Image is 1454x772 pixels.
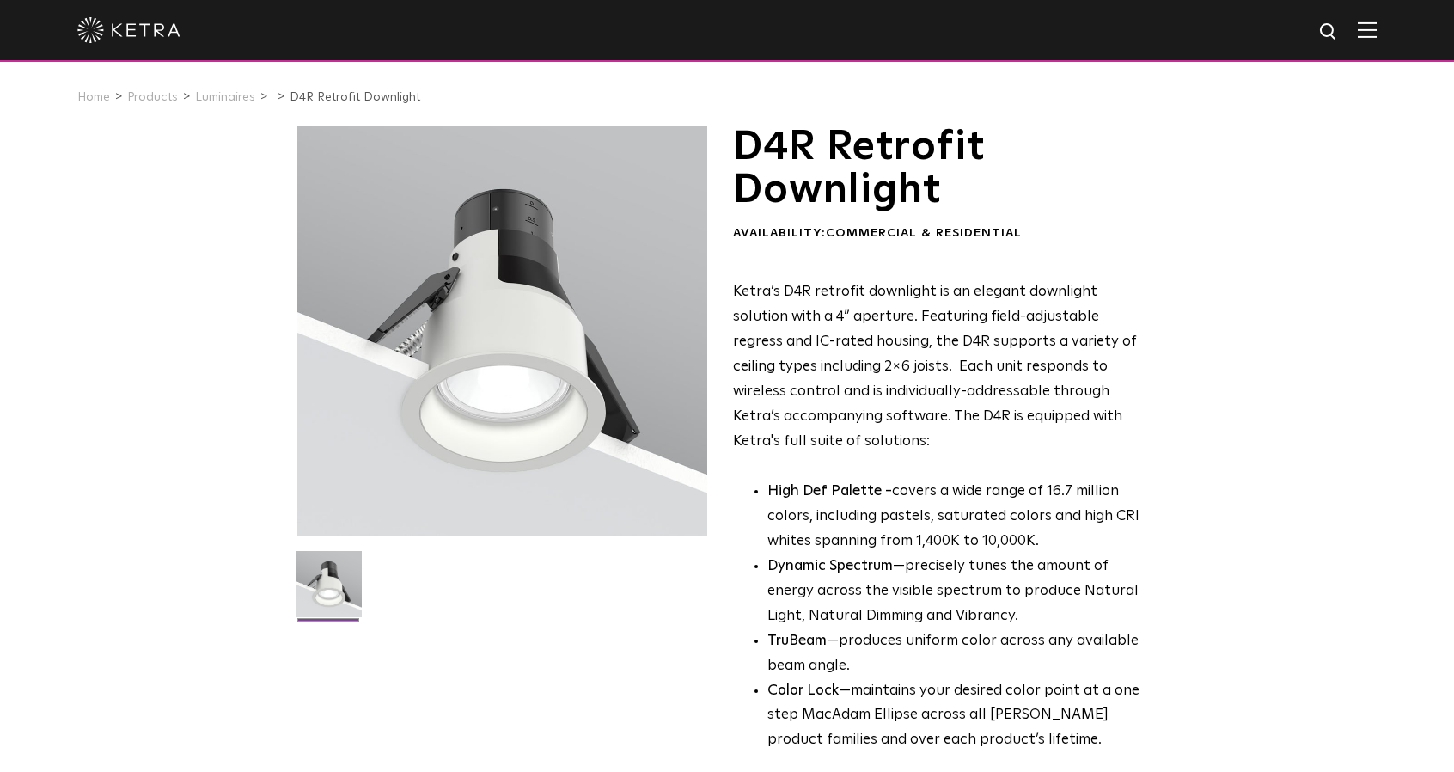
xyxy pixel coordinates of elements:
strong: Color Lock [767,683,839,698]
p: Ketra’s D4R retrofit downlight is an elegant downlight solution with a 4” aperture. Featuring fie... [733,280,1152,454]
img: search icon [1318,21,1340,43]
h1: D4R Retrofit Downlight [733,126,1152,212]
li: —precisely tunes the amount of energy across the visible spectrum to produce Natural Light, Natur... [767,554,1152,629]
img: Hamburger%20Nav.svg [1358,21,1377,38]
strong: High Def Palette - [767,484,892,499]
img: D4R Retrofit Downlight [296,551,362,630]
span: Commercial & Residential [826,227,1022,239]
div: Availability: [733,225,1152,242]
a: Products [127,91,178,103]
strong: TruBeam [767,634,827,648]
li: —produces uniform color across any available beam angle. [767,629,1152,679]
strong: Dynamic Spectrum [767,559,893,573]
a: Home [77,91,110,103]
li: —maintains your desired color point at a one step MacAdam Ellipse across all [PERSON_NAME] produc... [767,679,1152,754]
a: Luminaires [195,91,255,103]
p: covers a wide range of 16.7 million colors, including pastels, saturated colors and high CRI whit... [767,480,1152,554]
img: ketra-logo-2019-white [77,17,180,43]
a: D4R Retrofit Downlight [290,91,420,103]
